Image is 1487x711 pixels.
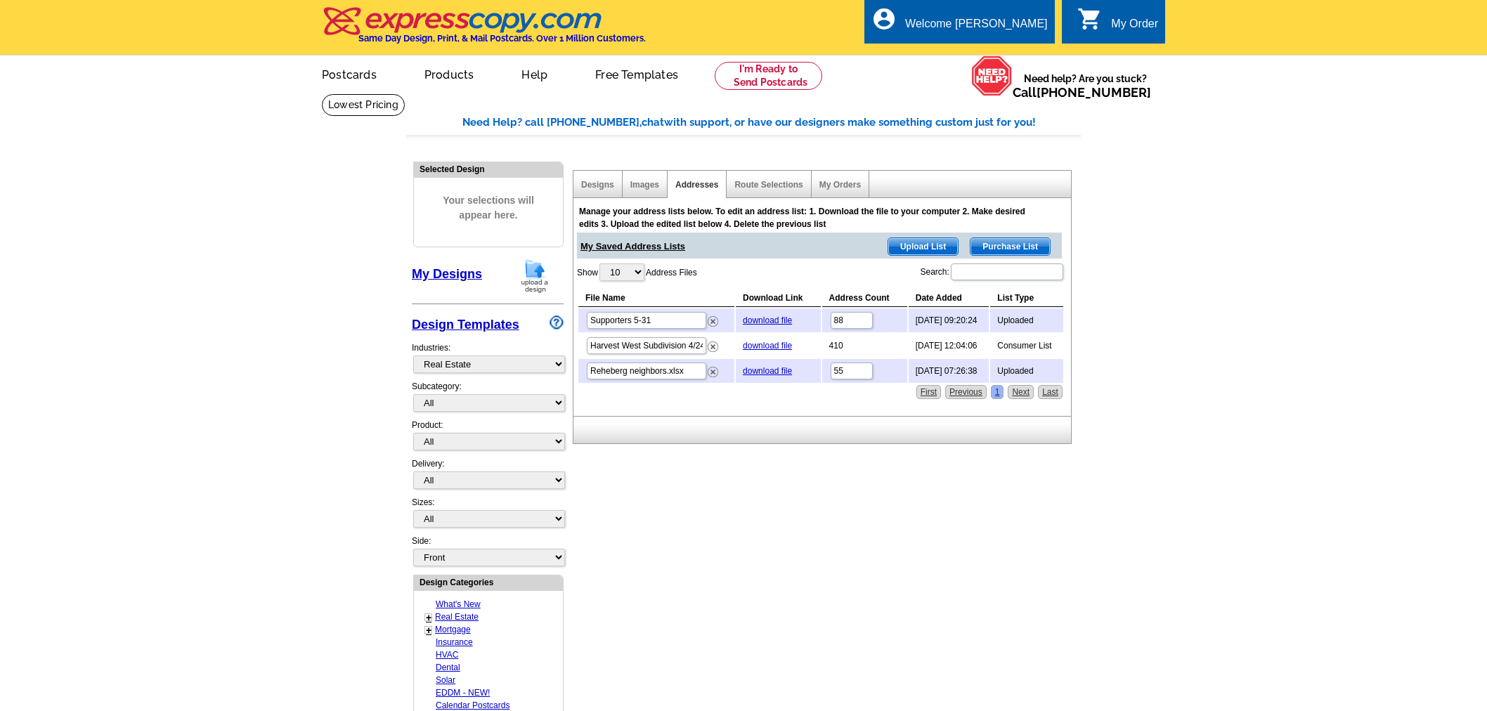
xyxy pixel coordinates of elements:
a: EDDM - NEW! [436,688,490,698]
th: Address Count [822,289,907,307]
img: delete.png [708,367,718,377]
div: Welcome [PERSON_NAME] [905,18,1047,37]
img: help [971,56,1013,96]
a: Mortgage [435,625,471,634]
a: Next [1008,385,1034,399]
th: File Name [578,289,734,307]
a: HVAC [436,650,458,660]
div: Side: [412,535,564,568]
img: delete.png [708,341,718,352]
span: Your selections will appear here. [424,179,552,237]
th: Download Link [736,289,820,307]
div: Manage your address lists below. To edit an address list: 1. Download the file to your computer 2... [579,205,1036,230]
td: [DATE] 12:04:06 [909,334,989,358]
img: delete.png [708,316,718,327]
a: Help [499,57,570,90]
span: chat [642,116,664,129]
a: Dental [436,663,460,672]
td: [DATE] 09:20:24 [909,308,989,332]
td: Consumer List [990,334,1063,358]
a: shopping_cart My Order [1077,15,1158,33]
th: List Type [990,289,1063,307]
label: Search: [920,262,1064,282]
span: My Saved Address Lists [580,233,685,254]
span: Purchase List [970,238,1050,255]
div: Sizes: [412,496,564,535]
label: Show Address Files [577,262,697,282]
a: + [426,625,431,636]
span: Call [1013,85,1151,100]
a: 1 [991,385,1004,399]
a: Remove this list [708,339,718,348]
a: download file [743,341,792,351]
iframe: LiveChat chat widget [1290,667,1487,711]
div: Subcategory: [412,380,564,419]
div: Need Help? call [PHONE_NUMBER], with support, or have our designers make something custom just fo... [462,115,1081,131]
div: Industries: [412,334,564,380]
a: First [916,385,941,399]
a: Images [630,180,659,190]
a: download file [743,315,792,325]
a: Remove this list [708,313,718,323]
a: My Orders [819,180,861,190]
input: Search: [951,263,1063,280]
span: Need help? Are you stuck? [1013,72,1158,100]
select: ShowAddress Files [599,263,644,281]
a: Previous [945,385,987,399]
th: Date Added [909,289,989,307]
td: Uploaded [990,308,1063,332]
a: Solar [436,675,455,685]
a: + [426,612,431,623]
a: Designs [581,180,614,190]
a: Postcards [299,57,399,90]
a: Products [402,57,497,90]
i: account_circle [871,6,897,32]
a: Design Templates [412,318,519,332]
td: [DATE] 07:26:38 [909,359,989,383]
a: Route Selections [734,180,803,190]
h4: Same Day Design, Print, & Mail Postcards. Over 1 Million Customers. [358,33,646,44]
a: [PHONE_NUMBER] [1037,85,1151,100]
i: shopping_cart [1077,6,1103,32]
a: What's New [436,599,481,609]
a: Same Day Design, Print, & Mail Postcards. Over 1 Million Customers. [322,17,646,44]
img: design-wizard-help-icon.png [550,315,564,330]
a: Free Templates [573,57,701,90]
div: My Order [1111,18,1158,37]
div: Selected Design [414,162,563,176]
a: Insurance [436,637,473,647]
div: Design Categories [414,575,563,589]
a: Addresses [675,180,718,190]
div: Delivery: [412,457,564,496]
a: Real Estate [435,612,479,622]
td: Uploaded [990,359,1063,383]
a: Remove this list [708,364,718,374]
div: Product: [412,419,564,457]
td: 410 [822,334,907,358]
a: My Designs [412,267,482,281]
a: Calendar Postcards [436,700,509,710]
a: download file [743,366,792,376]
a: Last [1038,385,1063,399]
img: upload-design [517,258,553,294]
span: Upload List [888,238,958,255]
